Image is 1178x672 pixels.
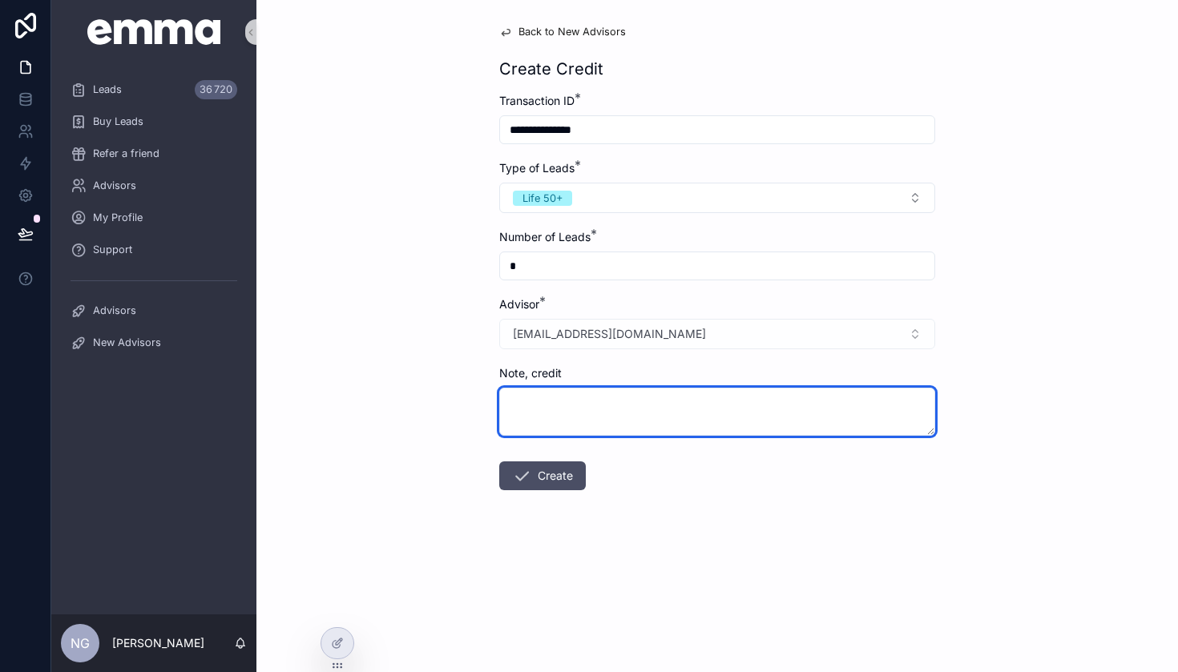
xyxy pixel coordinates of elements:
[499,297,539,311] span: Advisor
[518,26,626,38] span: Back to New Advisors
[93,243,132,256] span: Support
[87,19,221,45] img: App logo
[61,139,247,168] a: Refer a friend
[61,296,247,325] a: Advisors
[499,461,586,490] button: Create
[522,191,563,206] div: Life 50+
[51,64,256,378] div: scrollable content
[499,58,603,80] h1: Create Credit
[93,211,143,224] span: My Profile
[112,635,204,651] p: [PERSON_NAME]
[499,230,591,243] span: Number of Leads
[499,183,935,213] button: Select Button
[61,75,247,104] a: Leads36 720
[61,328,247,357] a: New Advisors
[499,366,562,380] span: Note, credit
[499,161,575,175] span: Type of Leads
[93,83,122,96] span: Leads
[61,171,247,200] a: Advisors
[93,179,136,192] span: Advisors
[71,634,90,653] span: NG
[195,80,237,99] div: 36 720
[499,26,626,38] a: Back to New Advisors
[61,235,247,264] a: Support
[61,107,247,136] a: Buy Leads
[93,304,136,317] span: Advisors
[93,147,159,160] span: Refer a friend
[93,115,143,128] span: Buy Leads
[499,94,575,107] span: Transaction ID
[61,203,247,232] a: My Profile
[93,336,161,349] span: New Advisors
